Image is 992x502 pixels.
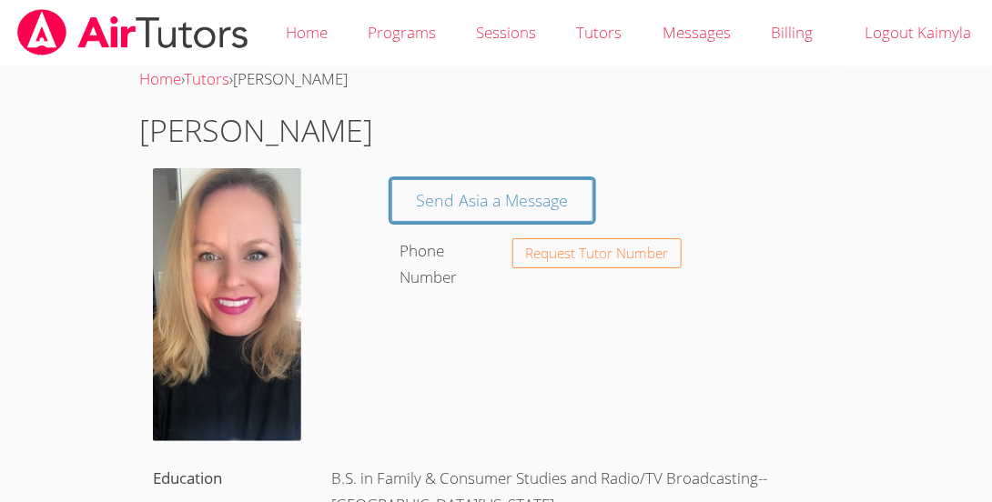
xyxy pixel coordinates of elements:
[139,68,181,89] a: Home
[139,107,854,154] h1: [PERSON_NAME]
[153,467,222,488] label: Education
[185,68,230,89] a: Tutors
[400,240,458,287] label: Phone Number
[391,179,594,222] a: Send Asia a Message
[234,68,349,89] span: [PERSON_NAME]
[512,238,683,268] button: Request Tutor Number
[15,9,250,55] img: airtutors_banner-c4298cdbf04f3fff15de1276eac7730deb9818008684d7c2e4769d2f7ddbe033.png
[525,246,668,260] span: Request Tutor Number
[139,66,854,93] div: › ›
[663,22,731,43] span: Messages
[153,168,301,441] img: avatar.png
